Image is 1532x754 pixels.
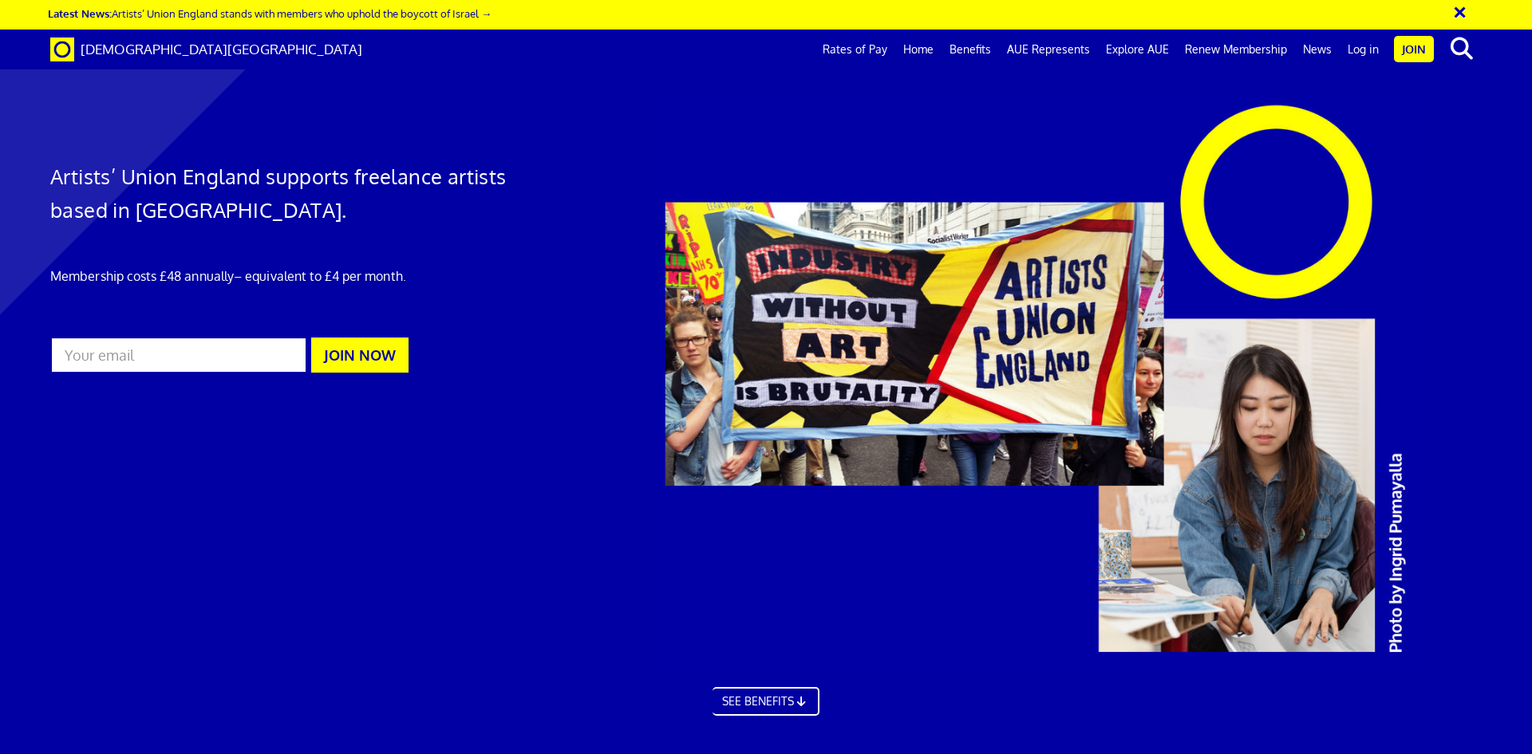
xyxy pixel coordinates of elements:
[1295,30,1340,69] a: News
[1098,30,1177,69] a: Explore AUE
[1177,30,1295,69] a: Renew Membership
[999,30,1098,69] a: AUE Represents
[48,6,112,20] strong: Latest News:
[50,266,511,286] p: Membership costs £48 annually – equivalent to £4 per month.
[895,30,942,69] a: Home
[48,6,492,20] a: Latest News:Artists’ Union England stands with members who uphold the boycott of Israel →
[942,30,999,69] a: Benefits
[81,41,362,57] span: [DEMOGRAPHIC_DATA][GEOGRAPHIC_DATA]
[50,160,511,227] h1: Artists’ Union England supports freelance artists based in [GEOGRAPHIC_DATA].
[1340,30,1387,69] a: Log in
[50,337,307,373] input: Your email
[1394,36,1434,62] a: Join
[713,687,819,716] a: SEE BENEFITS
[815,30,895,69] a: Rates of Pay
[1437,32,1486,65] button: search
[311,338,409,373] button: JOIN NOW
[38,30,374,69] a: Brand [DEMOGRAPHIC_DATA][GEOGRAPHIC_DATA]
